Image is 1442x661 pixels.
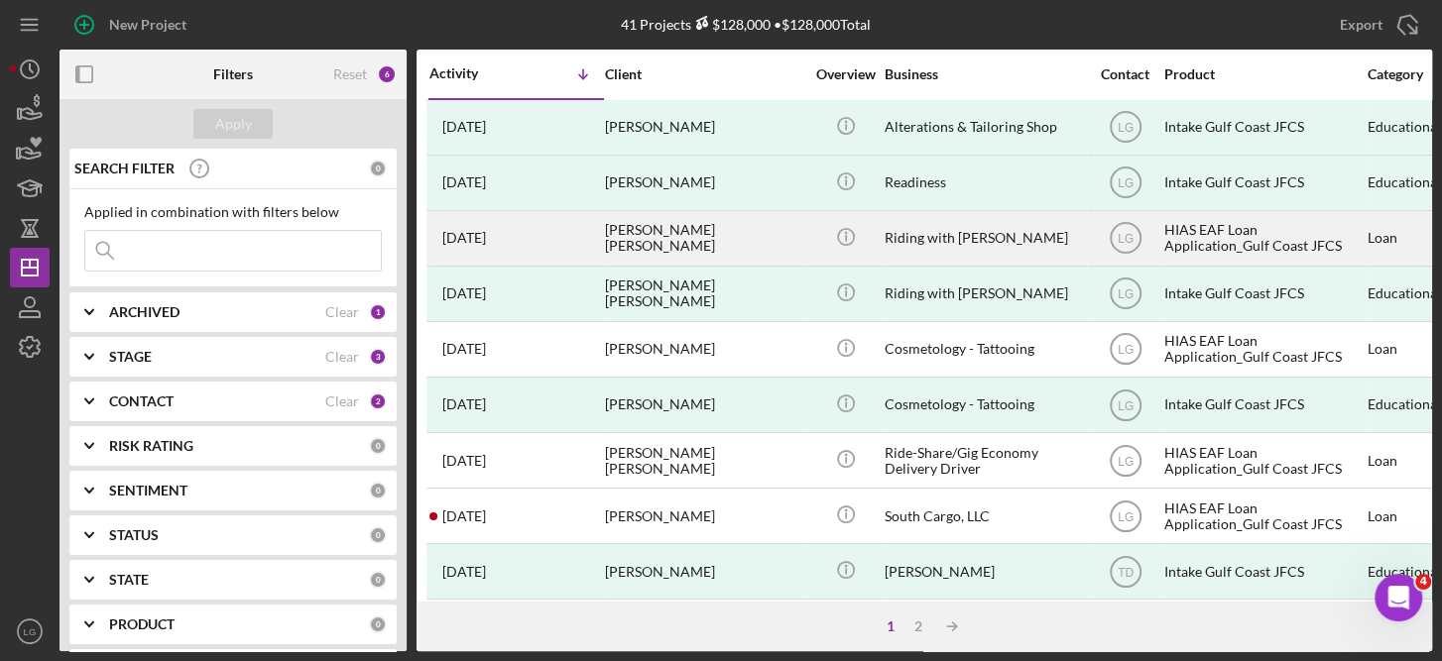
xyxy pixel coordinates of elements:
[429,65,517,81] div: Activity
[885,268,1083,320] div: Riding with [PERSON_NAME]
[369,571,387,589] div: 0
[1164,268,1363,320] div: Intake Gulf Coast JFCS
[109,393,174,409] b: CONTACT
[84,204,382,220] div: Applied in combination with filters below
[442,396,486,412] time: 2025-08-18 23:54
[109,616,175,632] b: PRODUCT
[193,109,273,139] button: Apply
[1164,490,1363,542] div: HIAS EAF Loan Application_Gulf Coast JFCS
[109,572,149,588] b: STATE
[369,615,387,633] div: 0
[1117,176,1133,190] text: LG
[1117,454,1133,468] text: LG
[1340,5,1382,45] div: Export
[442,174,486,190] time: 2025-09-04 16:41
[1164,323,1363,376] div: HIAS EAF Loan Application_Gulf Coast JFCS
[442,564,486,580] time: 2025-08-15 23:38
[325,393,359,409] div: Clear
[885,101,1083,154] div: Alterations & Tailoring Shop
[109,527,159,543] b: STATUS
[369,160,387,177] div: 0
[1117,232,1133,246] text: LG
[442,119,486,135] time: 2025-09-09 05:18
[605,434,803,487] div: [PERSON_NAME] [PERSON_NAME]
[605,601,803,653] div: [PERSON_NAME]
[369,303,387,321] div: 1
[885,434,1083,487] div: Ride-Share/Gig Economy Delivery Driver
[325,349,359,365] div: Clear
[885,157,1083,209] div: Readiness
[1117,121,1133,135] text: LG
[885,379,1083,431] div: Cosmetology - Tattooing
[605,323,803,376] div: [PERSON_NAME]
[1118,565,1134,579] text: TD
[442,230,486,246] time: 2025-09-03 01:09
[1117,509,1133,523] text: LG
[1164,66,1363,82] div: Product
[109,483,187,498] b: SENTIMENT
[369,482,387,499] div: 0
[24,626,37,637] text: LG
[1375,574,1422,621] iframe: Intercom live chat
[1088,66,1162,82] div: Contact
[442,453,486,469] time: 2025-08-18 22:15
[60,5,206,45] button: New Project
[605,545,803,598] div: [PERSON_NAME]
[621,16,871,33] div: 41 Projects • $128,000 Total
[442,508,486,524] time: 2025-08-17 23:05
[1164,157,1363,209] div: Intake Gulf Coast JFCS
[808,66,883,82] div: Overview
[333,66,367,82] div: Reset
[215,109,252,139] div: Apply
[442,285,486,301] time: 2025-09-03 01:03
[74,161,175,176] b: SEARCH FILTER
[369,437,387,455] div: 0
[885,323,1083,376] div: Cosmetology - Tattooing
[442,341,486,357] time: 2025-08-19 00:20
[1117,398,1133,412] text: LG
[885,545,1083,598] div: [PERSON_NAME]
[605,101,803,154] div: [PERSON_NAME]
[369,392,387,410] div: 2
[1164,212,1363,265] div: HIAS EAF Loan Application_Gulf Coast JFCS
[885,601,1083,653] div: All Clean Pico, LLC
[1415,574,1431,590] span: 4
[109,304,180,320] b: ARCHIVED
[605,212,803,265] div: [PERSON_NAME] [PERSON_NAME]
[1320,5,1432,45] button: Export
[1164,545,1363,598] div: Intake Gulf Coast JFCS
[1164,601,1363,653] div: HIAS EAF Loan Application_Gulf Coast JFCS
[605,157,803,209] div: [PERSON_NAME]
[605,490,803,542] div: [PERSON_NAME]
[1164,379,1363,431] div: Intake Gulf Coast JFCS
[691,16,771,33] div: $128,000
[1117,287,1133,301] text: LG
[369,348,387,366] div: 3
[109,438,193,454] b: RISK RATING
[369,526,387,544] div: 0
[605,268,803,320] div: [PERSON_NAME] [PERSON_NAME]
[109,349,152,365] b: STAGE
[1117,343,1133,357] text: LG
[885,490,1083,542] div: South Cargo, LLC
[605,66,803,82] div: Client
[605,379,803,431] div: [PERSON_NAME]
[1164,434,1363,487] div: HIAS EAF Loan Application_Gulf Coast JFCS
[377,64,397,84] div: 6
[885,66,1083,82] div: Business
[904,618,932,634] div: 2
[877,618,904,634] div: 1
[10,611,50,651] button: LG
[1164,101,1363,154] div: Intake Gulf Coast JFCS
[325,304,359,320] div: Clear
[885,212,1083,265] div: Riding with [PERSON_NAME]
[109,5,186,45] div: New Project
[213,66,253,82] b: Filters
